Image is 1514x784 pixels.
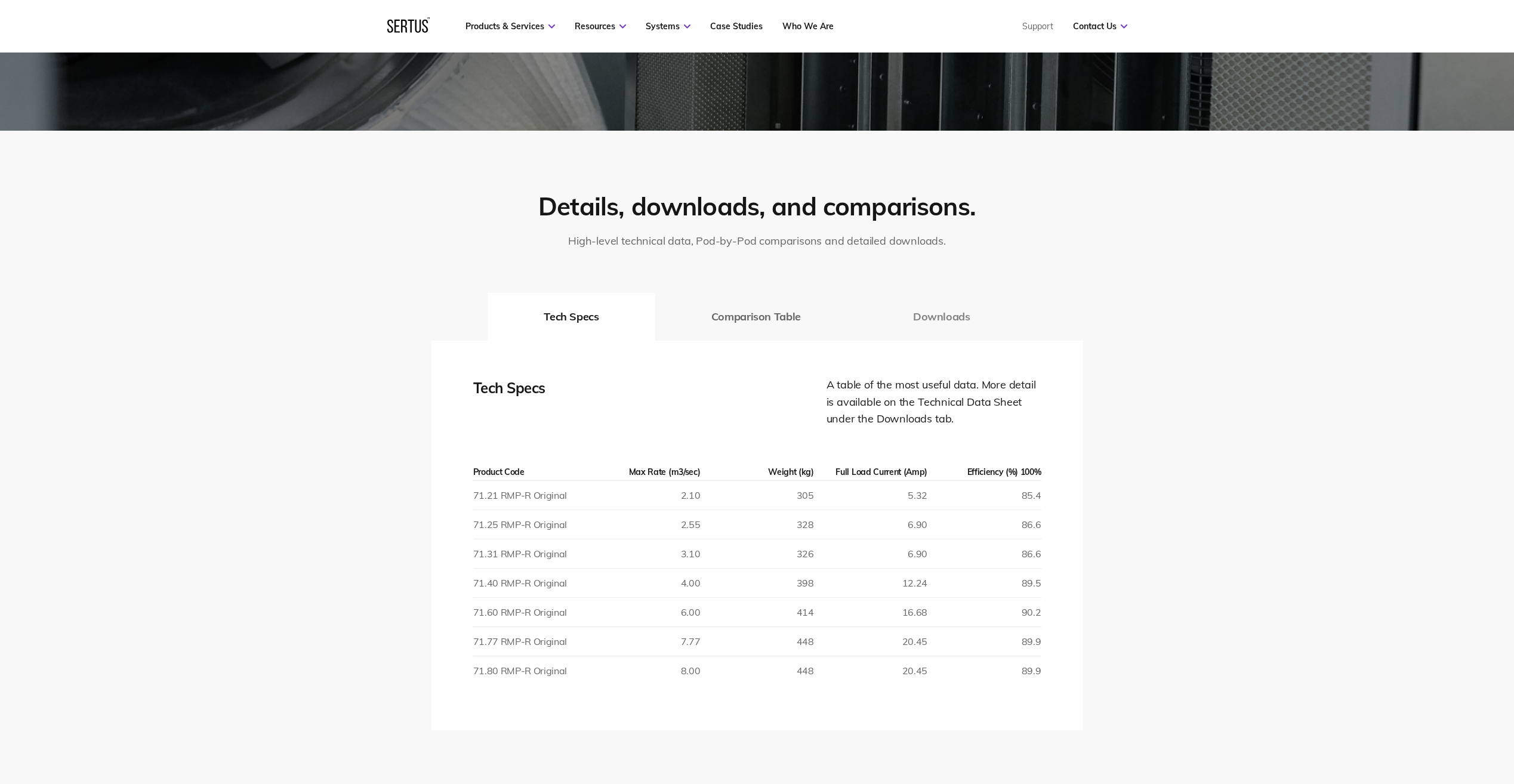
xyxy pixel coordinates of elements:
td: 20.45 [814,627,927,656]
div: A table of the most useful data. More detail is available on the Technical Data Sheet under the D... [827,376,1041,428]
button: Comparison Table [655,293,857,341]
th: Product Code [473,464,587,481]
a: Case Studies [710,21,763,32]
td: 448 [700,656,813,686]
td: 328 [700,510,813,539]
td: 90.2 [927,598,1041,627]
a: Systems [646,21,690,32]
td: 16.68 [814,598,927,627]
td: 448 [700,627,813,656]
td: 6.00 [587,598,700,627]
td: 71.21 RMP-R Original [473,481,587,510]
td: 71.77 RMP-R Original [473,627,587,656]
a: Products & Services [465,21,555,32]
td: 86.6 [927,539,1041,569]
td: 4.00 [587,569,700,598]
td: 2.10 [587,481,700,510]
td: 71.31 RMP-R Original [473,539,587,569]
td: 414 [700,598,813,627]
td: 89.9 [927,656,1041,686]
p: High-level technical data, Pod-by-Pod comparisons and detailed downloads. [378,234,1136,248]
td: 398 [700,569,813,598]
td: 86.6 [927,510,1041,539]
button: Downloads [857,293,1026,341]
th: Weight (kg) [700,464,813,481]
td: 6.90 [814,539,927,569]
td: 71.40 RMP-R Original [473,569,587,598]
a: Who We Are [782,21,834,32]
td: 326 [700,539,813,569]
td: 20.45 [814,656,927,686]
td: 85.4 [927,481,1041,510]
td: 71.25 RMP-R Original [473,510,587,539]
td: 71.80 RMP-R Original [473,656,587,686]
div: Tech Specs [473,376,593,428]
a: Contact Us [1073,21,1127,32]
td: 5.32 [814,481,927,510]
td: 12.24 [814,569,927,598]
td: 2.55 [587,510,700,539]
th: Efficiency (%) 100% [927,464,1041,481]
a: Resources [575,21,626,32]
iframe: Chat Widget [1299,646,1514,784]
td: 6.90 [814,510,927,539]
td: 71.60 RMP-R Original [473,598,587,627]
th: Full Load Current (Amp) [814,464,927,481]
td: 89.5 [927,569,1041,598]
td: 305 [700,481,813,510]
a: Support [1022,21,1053,32]
td: 7.77 [587,627,700,656]
td: 8.00 [587,656,700,686]
td: 3.10 [587,539,700,569]
th: Max Rate (m3/sec) [587,464,700,481]
td: 89.9 [927,627,1041,656]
